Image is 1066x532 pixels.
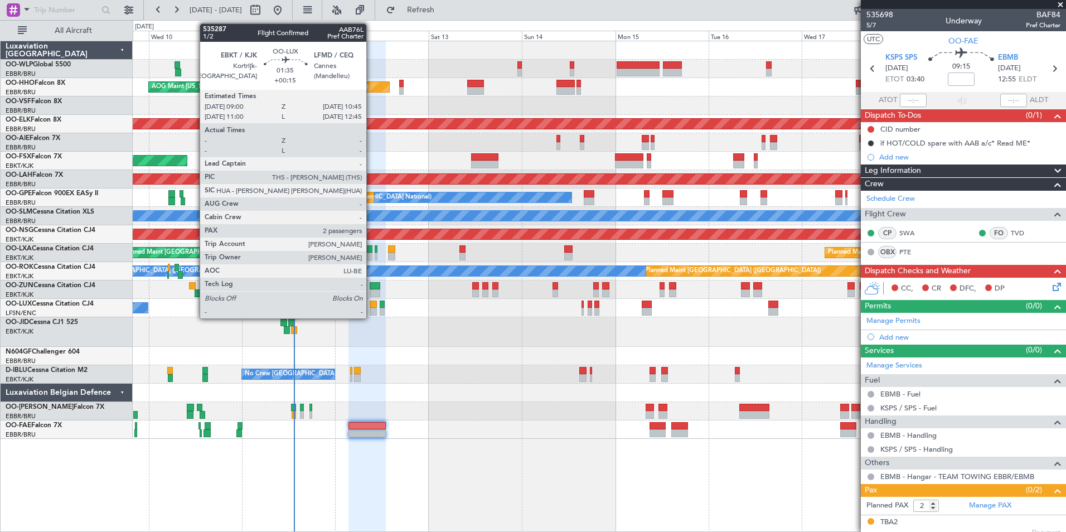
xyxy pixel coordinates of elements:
a: N604GFChallenger 604 [6,349,80,355]
button: All Aircraft [12,22,121,40]
span: [DATE] [998,63,1021,74]
div: if HOT/COLD spare with AAB a/c* Read ME* [880,138,1030,148]
a: OO-ZUNCessna Citation CJ4 [6,282,95,289]
span: 5/7 [866,21,893,30]
a: EBKT/KJK [6,375,33,384]
a: EBBR/BRU [6,412,36,420]
div: Tue 16 [709,31,802,41]
span: Refresh [398,6,444,14]
span: OO-NSG [6,227,33,234]
span: Flight Crew [865,208,906,221]
a: D-IBLUCessna Citation M2 [6,367,88,374]
span: KSPS SPS [885,52,917,64]
button: Refresh [381,1,448,19]
span: OO-SLM [6,209,32,215]
span: OO-ELK [6,117,31,123]
a: OO-LXACessna Citation CJ4 [6,245,94,252]
div: No Crew [GEOGRAPHIC_DATA] ([GEOGRAPHIC_DATA] National) [245,189,432,206]
span: 535698 [866,9,893,21]
div: CID number [880,124,920,134]
a: OO-LAHFalcon 7X [6,172,63,178]
div: Thu 11 [242,31,335,41]
span: OO-FAE [948,35,978,47]
span: ETOT [885,74,904,85]
span: Dispatch To-Dos [865,109,921,122]
div: Mon 15 [616,31,709,41]
span: OO-ZUN [6,282,33,289]
div: Planned Maint Geneva (Cointrin) [276,79,368,95]
span: 12:55 [998,74,1016,85]
span: OO-HHO [6,80,35,86]
a: EBBR/BRU [6,217,36,225]
a: OO-ELKFalcon 8X [6,117,61,123]
span: (0/0) [1026,300,1042,312]
a: EBBR/BRU [6,431,36,439]
a: Manage PAX [969,500,1011,511]
div: Fri 12 [335,31,428,41]
span: Leg Information [865,165,921,177]
a: OO-VSFFalcon 8X [6,98,62,105]
a: OO-SLMCessna Citation XLS [6,209,94,215]
a: OO-FSXFalcon 7X [6,153,62,160]
div: CP [878,227,897,239]
a: EBBR/BRU [6,357,36,365]
a: OO-FAEFalcon 7X [6,422,62,429]
a: EBBR/BRU [6,180,36,188]
span: OO-FSX [6,153,31,160]
a: OO-NSGCessna Citation CJ4 [6,227,95,234]
a: OO-ROKCessna Citation CJ4 [6,264,95,270]
a: EBKT/KJK [6,327,33,336]
a: OO-[PERSON_NAME]Falcon 7X [6,404,104,410]
div: Wed 10 [149,31,242,41]
label: Planned PAX [866,500,908,511]
div: FO [990,227,1008,239]
div: A/C Unavailable [GEOGRAPHIC_DATA] ([GEOGRAPHIC_DATA] National) [59,263,266,279]
a: EBKT/KJK [6,235,33,244]
div: Planned Maint [GEOGRAPHIC_DATA] ([GEOGRAPHIC_DATA]) [645,263,821,279]
span: Others [865,457,889,470]
span: 03:40 [907,74,924,85]
span: OO-LUX [6,301,32,307]
a: Manage Services [866,360,922,371]
a: OO-GPEFalcon 900EX EASy II [6,190,98,197]
div: Planned Maint [GEOGRAPHIC_DATA] ([GEOGRAPHIC_DATA] National) [361,189,563,206]
div: Add new [879,332,1060,342]
span: OO-GPE [6,190,32,197]
span: [DATE] - [DATE] [190,5,242,15]
a: EBMB - Hangar - TEAM TOWING EBBR/EBMB [880,472,1034,481]
span: N604GF [6,349,32,355]
span: Pax [865,484,877,497]
a: EBKT/KJK [6,254,33,262]
input: Trip Number [34,2,98,18]
a: Schedule Crew [866,194,915,205]
a: EBKT/KJK [6,162,33,170]
span: OO-[PERSON_NAME] [6,404,74,410]
a: EBKT/KJK [6,291,33,299]
span: Handling [865,415,897,428]
a: EBMB - Handling [880,431,937,440]
span: [DATE] [885,63,908,74]
button: UTC [864,34,883,44]
a: OO-AIEFalcon 7X [6,135,60,142]
span: 09:15 [952,61,970,72]
span: Fuel [865,374,880,387]
div: Underway [946,15,982,27]
span: OO-AIE [6,135,30,142]
span: OO-VSF [6,98,31,105]
div: Sun 14 [522,31,615,41]
span: OO-LAH [6,172,32,178]
a: OO-JIDCessna CJ1 525 [6,319,78,326]
span: DP [995,283,1005,294]
span: Permits [865,300,891,313]
a: EBBR/BRU [6,88,36,96]
span: ELDT [1019,74,1036,85]
a: EBKT/KJK [6,272,33,280]
div: No Crew [GEOGRAPHIC_DATA] ([GEOGRAPHIC_DATA] National) [245,366,432,383]
span: OO-WLP [6,61,33,68]
span: (0/0) [1026,344,1042,356]
div: TBA2 [880,517,898,528]
a: EBBR/BRU [6,70,36,78]
span: CC, [901,283,913,294]
a: LFSN/ENC [6,309,36,317]
a: EBMB - Fuel [880,389,920,399]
